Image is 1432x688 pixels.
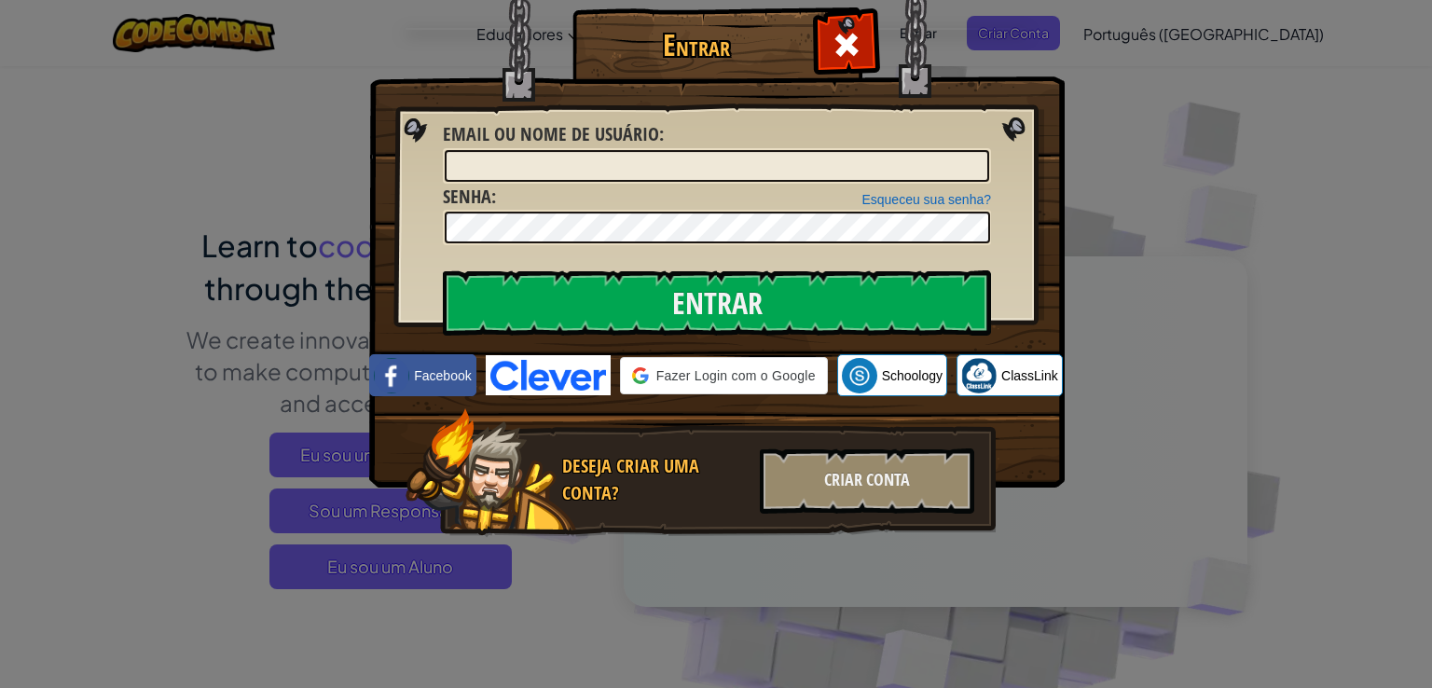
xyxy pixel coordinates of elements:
[443,270,991,336] input: Entrar
[760,448,974,514] div: Criar Conta
[443,121,659,146] span: Email ou nome de usuário
[882,366,943,385] span: Schoology
[414,366,471,385] span: Facebook
[961,358,997,393] img: classlink-logo-small.png
[861,192,991,207] a: Esqueceu sua senha?
[486,355,611,395] img: clever-logo-blue.png
[443,184,496,211] label: :
[374,358,409,393] img: facebook_small.png
[1001,366,1058,385] span: ClassLink
[620,357,828,394] div: Fazer Login com o Google
[842,358,877,393] img: schoology.png
[562,453,749,506] div: Deseja Criar uma Conta?
[656,366,816,385] span: Fazer Login com o Google
[577,29,815,62] h1: Entrar
[443,184,491,209] span: Senha
[443,121,664,148] label: :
